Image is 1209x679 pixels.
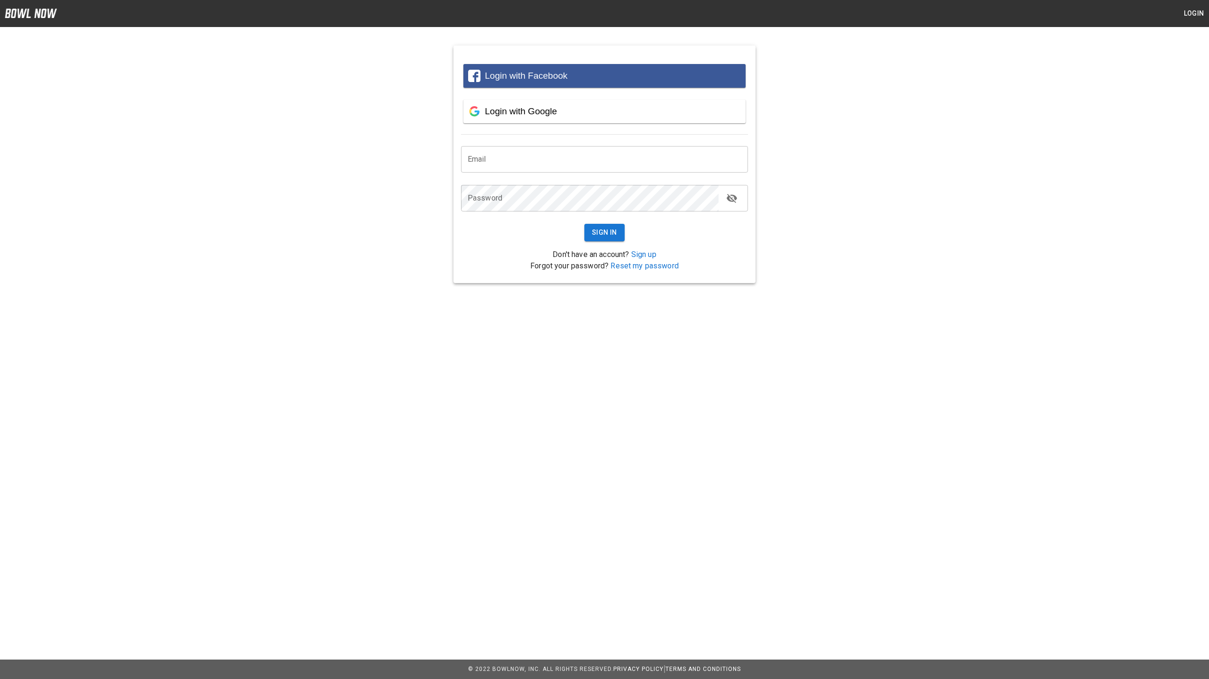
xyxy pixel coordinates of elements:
[665,666,741,672] a: Terms and Conditions
[485,71,567,81] span: Login with Facebook
[461,260,748,272] p: Forgot your password?
[584,224,625,241] button: Sign In
[485,106,557,116] span: Login with Google
[468,666,613,672] span: © 2022 BowlNow, Inc. All Rights Reserved.
[5,9,57,18] img: logo
[1179,5,1209,22] button: Login
[610,261,679,270] a: Reset my password
[463,64,746,88] button: Login with Facebook
[631,250,656,259] a: Sign up
[722,189,741,208] button: toggle password visibility
[463,100,746,123] button: Login with Google
[461,249,748,260] p: Don't have an account?
[613,666,664,672] a: Privacy Policy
